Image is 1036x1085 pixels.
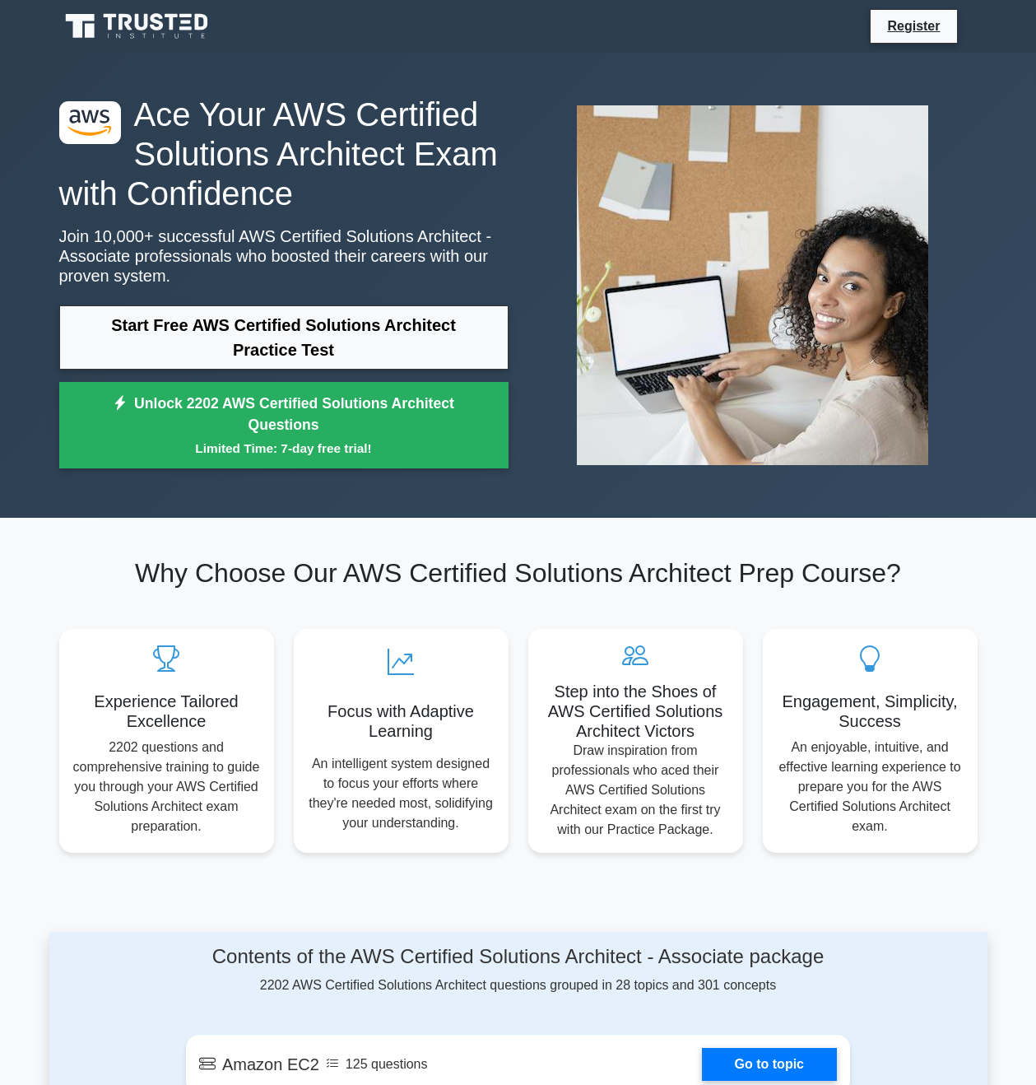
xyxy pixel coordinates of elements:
[541,741,730,840] p: Draw inspiration from professionals who aced their AWS Certified Solutions Architect exam on the ...
[80,439,488,458] small: Limited Time: 7-day free trial!
[72,692,261,731] h5: Experience Tailored Excellence
[776,738,964,836] p: An enjoyable, intuitive, and effective learning experience to prepare you for the AWS Certified S...
[776,692,964,731] h5: Engagement, Simplicity, Success
[59,382,509,469] a: Unlock 2202 AWS Certified Solutions Architect QuestionsLimited Time: 7-day free trial!
[307,754,495,833] p: An intelligent system designed to focus your efforts where they're needed most, solidifying your ...
[541,682,730,741] h5: Step into the Shoes of AWS Certified Solutions Architect Victors
[59,305,509,370] a: Start Free AWS Certified Solutions Architect Practice Test
[186,945,850,995] div: 2202 AWS Certified Solutions Architect questions grouped in 28 topics and 301 concepts
[186,945,850,969] h4: Contents of the AWS Certified Solutions Architect - Associate package
[59,226,509,286] p: Join 10,000+ successful AWS Certified Solutions Architect - Associate professionals who boosted t...
[877,16,950,36] a: Register
[702,1048,837,1081] a: Go to topic
[307,701,495,741] h5: Focus with Adaptive Learning
[59,95,509,213] h1: Ace Your AWS Certified Solutions Architect Exam with Confidence
[59,557,978,589] h2: Why Choose Our AWS Certified Solutions Architect Prep Course?
[72,738,261,836] p: 2202 questions and comprehensive training to guide you through your AWS Certified Solutions Archi...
